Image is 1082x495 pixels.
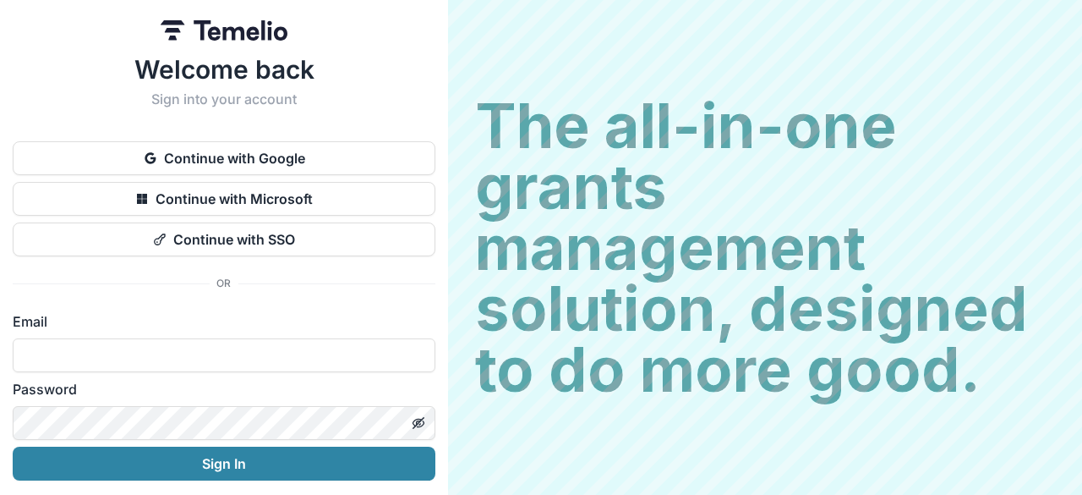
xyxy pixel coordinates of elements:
[13,311,425,332] label: Email
[161,20,287,41] img: Temelio
[13,54,435,85] h1: Welcome back
[13,379,425,399] label: Password
[13,141,435,175] button: Continue with Google
[13,223,435,256] button: Continue with SSO
[13,91,435,107] h2: Sign into your account
[405,410,432,437] button: Toggle password visibility
[13,447,435,481] button: Sign In
[13,182,435,216] button: Continue with Microsoft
